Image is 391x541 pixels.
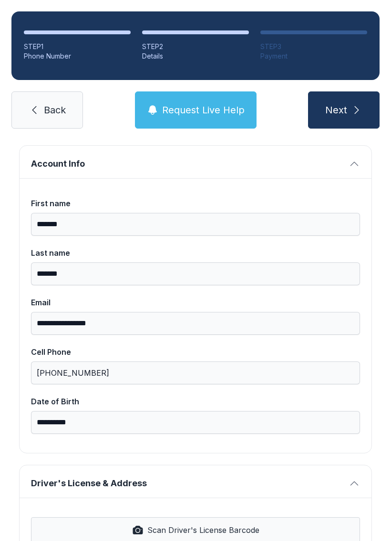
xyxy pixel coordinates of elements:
[325,103,347,117] span: Next
[31,396,360,407] div: Date of Birth
[31,361,360,384] input: Cell Phone
[24,51,131,61] div: Phone Number
[31,297,360,308] div: Email
[260,51,367,61] div: Payment
[20,465,371,498] button: Driver's License & Address
[162,103,245,117] span: Request Live Help
[31,346,360,358] div: Cell Phone
[260,42,367,51] div: STEP 3
[142,42,249,51] div: STEP 2
[142,51,249,61] div: Details
[31,262,360,285] input: Last name
[31,477,345,490] span: Driver's License & Address
[147,524,259,536] span: Scan Driver's License Barcode
[31,157,345,170] span: Account Info
[31,213,360,236] input: First name
[31,312,360,335] input: Email
[44,103,66,117] span: Back
[20,146,371,178] button: Account Info
[31,198,360,209] div: First name
[31,247,360,259] div: Last name
[24,42,131,51] div: STEP 1
[31,411,360,434] input: Date of Birth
